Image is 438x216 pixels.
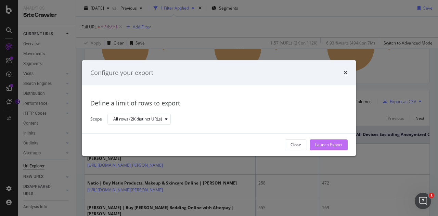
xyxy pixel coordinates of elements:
div: Define a limit of rows to export [90,99,348,108]
span: 1 [429,193,434,198]
div: Configure your export [90,68,153,77]
div: times [344,68,348,77]
div: modal [82,60,356,156]
button: Close [285,139,307,150]
button: All rows (2K distinct URLs) [107,114,171,125]
div: Launch Export [315,142,342,148]
label: Scope [90,116,102,124]
iframe: Intercom live chat [415,193,431,209]
div: All rows (2K distinct URLs) [113,117,162,122]
div: Close [291,142,301,148]
button: Launch Export [310,139,348,150]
